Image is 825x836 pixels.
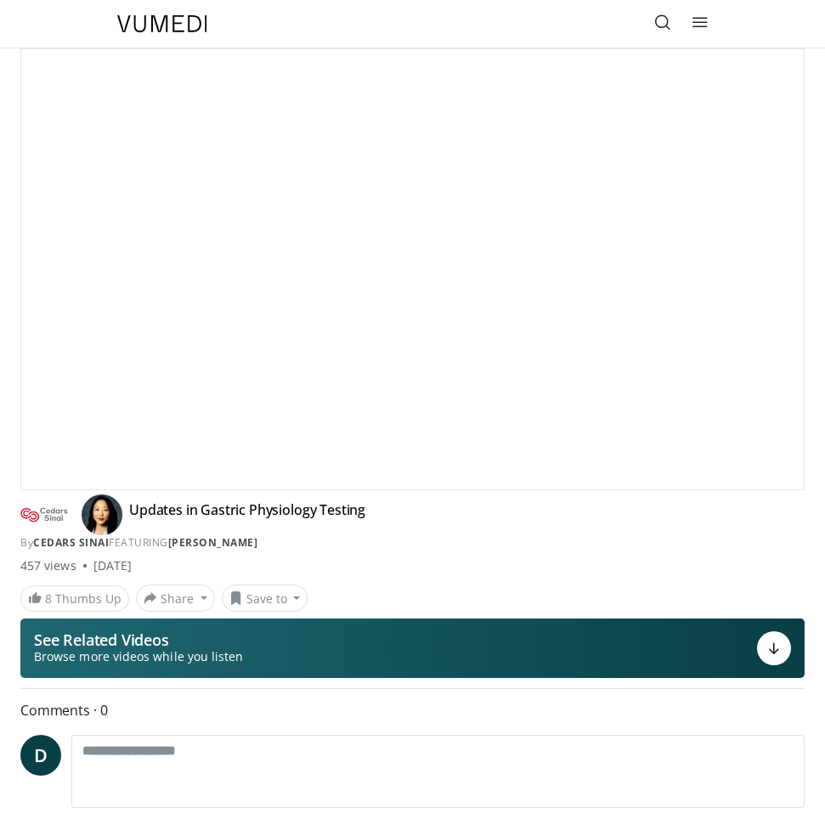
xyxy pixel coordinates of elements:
span: 457 views [20,557,76,574]
button: Save to [222,585,308,612]
div: [DATE] [93,557,132,574]
span: Comments 0 [20,699,805,721]
span: Browse more videos while you listen [34,648,243,665]
a: 8 Thumbs Up [20,585,129,612]
video-js: Video Player [21,49,804,489]
a: [PERSON_NAME] [168,535,258,550]
a: Cedars Sinai [33,535,109,550]
img: Avatar [82,494,122,535]
div: By FEATURING [20,535,805,551]
h4: Updates in Gastric Physiology Testing [129,501,365,528]
span: 8 [45,590,52,607]
button: See Related Videos Browse more videos while you listen [20,619,805,678]
button: Share [136,585,215,612]
a: D [20,735,61,776]
p: See Related Videos [34,631,243,648]
img: Cedars Sinai [20,501,68,528]
img: VuMedi Logo [117,15,207,32]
